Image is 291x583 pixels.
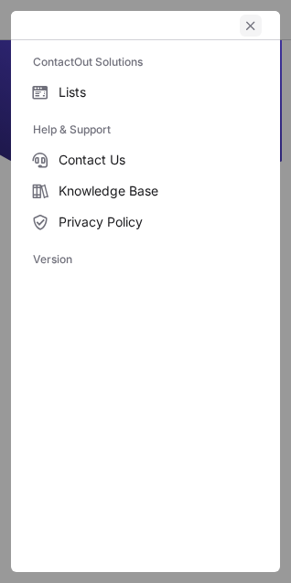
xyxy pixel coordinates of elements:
[59,84,258,101] span: Lists
[29,16,48,35] button: right-button
[11,207,280,238] label: Privacy Policy
[59,214,258,230] span: Privacy Policy
[59,152,258,168] span: Contact Us
[11,77,280,108] label: Lists
[11,175,280,207] label: Knowledge Base
[240,15,262,37] button: left-button
[33,115,258,144] label: Help & Support
[33,48,258,77] label: ContactOut Solutions
[11,144,280,175] label: Contact Us
[59,183,258,199] span: Knowledge Base
[11,245,280,274] div: Version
